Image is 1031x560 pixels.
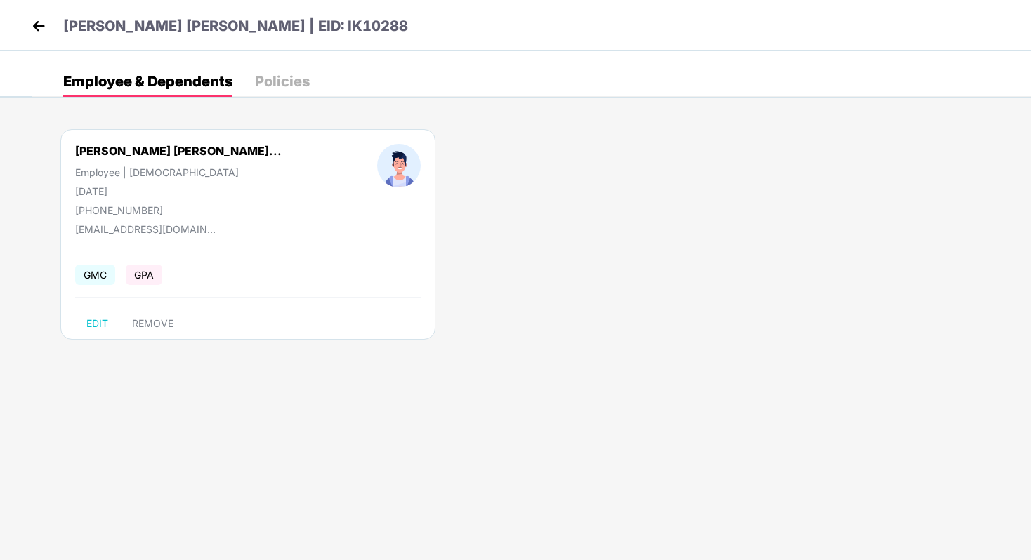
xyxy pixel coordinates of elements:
[63,74,232,88] div: Employee & Dependents
[377,144,421,187] img: profileImage
[75,144,282,158] div: [PERSON_NAME] [PERSON_NAME]...
[255,74,310,88] div: Policies
[63,15,408,37] p: [PERSON_NAME] [PERSON_NAME] | EID: IK10288
[126,265,162,285] span: GPA
[28,15,49,36] img: back
[75,166,282,178] div: Employee | [DEMOGRAPHIC_DATA]
[75,312,119,335] button: EDIT
[86,318,108,329] span: EDIT
[75,265,115,285] span: GMC
[75,185,282,197] div: [DATE]
[75,223,216,235] div: [EMAIL_ADDRESS][DOMAIN_NAME]
[75,204,282,216] div: [PHONE_NUMBER]
[121,312,185,335] button: REMOVE
[132,318,173,329] span: REMOVE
